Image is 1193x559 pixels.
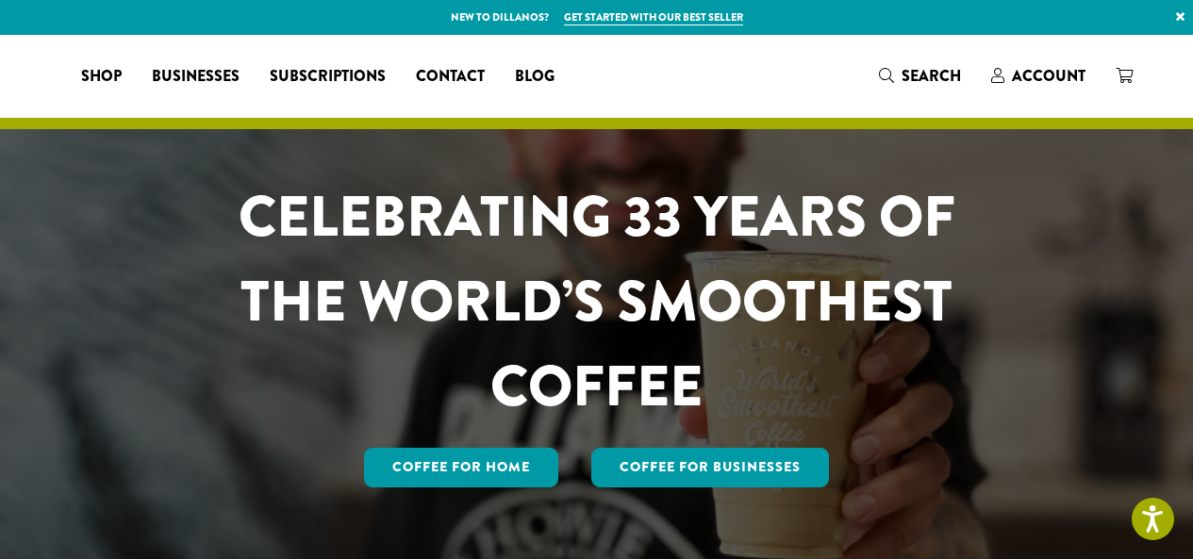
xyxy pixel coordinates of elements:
span: Account [1012,65,1085,87]
span: Businesses [152,65,240,89]
h1: CELEBRATING 33 YEARS OF THE WORLD’S SMOOTHEST COFFEE [183,174,1011,429]
span: Blog [515,65,555,89]
a: Get started with our best seller [564,9,743,25]
span: Search [902,65,961,87]
span: Shop [81,65,122,89]
a: Coffee For Businesses [591,448,829,487]
span: Contact [416,65,485,89]
a: Coffee for Home [364,448,558,487]
a: Shop [66,61,137,91]
a: Search [864,60,976,91]
span: Subscriptions [270,65,386,89]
